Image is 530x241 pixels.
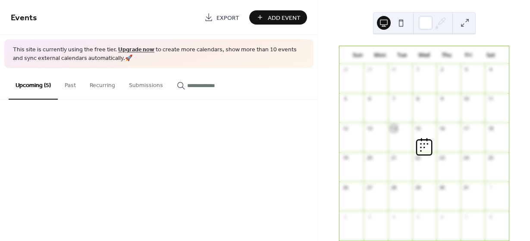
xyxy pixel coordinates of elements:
[413,47,436,64] div: Wed
[369,47,391,64] div: Mon
[342,125,348,131] div: 12
[439,66,445,73] div: 2
[366,66,373,73] div: 29
[346,47,369,64] div: Sun
[435,47,458,64] div: Thu
[415,184,421,191] div: 29
[439,155,445,161] div: 23
[249,10,307,25] button: Add Event
[415,213,421,220] div: 5
[391,125,397,131] div: 14
[13,46,305,63] span: This site is currently using the free tier. to create more calendars, show more than 10 events an...
[439,184,445,191] div: 30
[463,96,470,102] div: 10
[366,96,373,102] div: 6
[458,47,480,64] div: Fri
[463,125,470,131] div: 17
[463,155,470,161] div: 24
[366,155,373,161] div: 20
[366,125,373,131] div: 13
[487,184,494,191] div: 1
[83,68,122,99] button: Recurring
[487,213,494,220] div: 8
[415,125,421,131] div: 15
[342,66,348,73] div: 28
[9,68,58,100] button: Upcoming (5)
[342,96,348,102] div: 5
[391,96,397,102] div: 7
[480,47,502,64] div: Sat
[391,184,397,191] div: 28
[487,155,494,161] div: 25
[487,96,494,102] div: 11
[415,96,421,102] div: 8
[342,213,348,220] div: 2
[463,184,470,191] div: 31
[463,66,470,73] div: 3
[439,125,445,131] div: 16
[268,13,301,22] span: Add Event
[487,66,494,73] div: 4
[118,44,154,56] a: Upgrade now
[342,155,348,161] div: 19
[391,66,397,73] div: 30
[198,10,246,25] a: Export
[439,213,445,220] div: 6
[122,68,170,99] button: Submissions
[342,184,348,191] div: 26
[463,213,470,220] div: 7
[415,66,421,73] div: 1
[487,125,494,131] div: 18
[366,184,373,191] div: 27
[391,47,413,64] div: Tue
[439,96,445,102] div: 9
[216,13,239,22] span: Export
[415,155,421,161] div: 22
[11,9,37,26] span: Events
[391,213,397,220] div: 4
[391,155,397,161] div: 21
[366,213,373,220] div: 3
[58,68,83,99] button: Past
